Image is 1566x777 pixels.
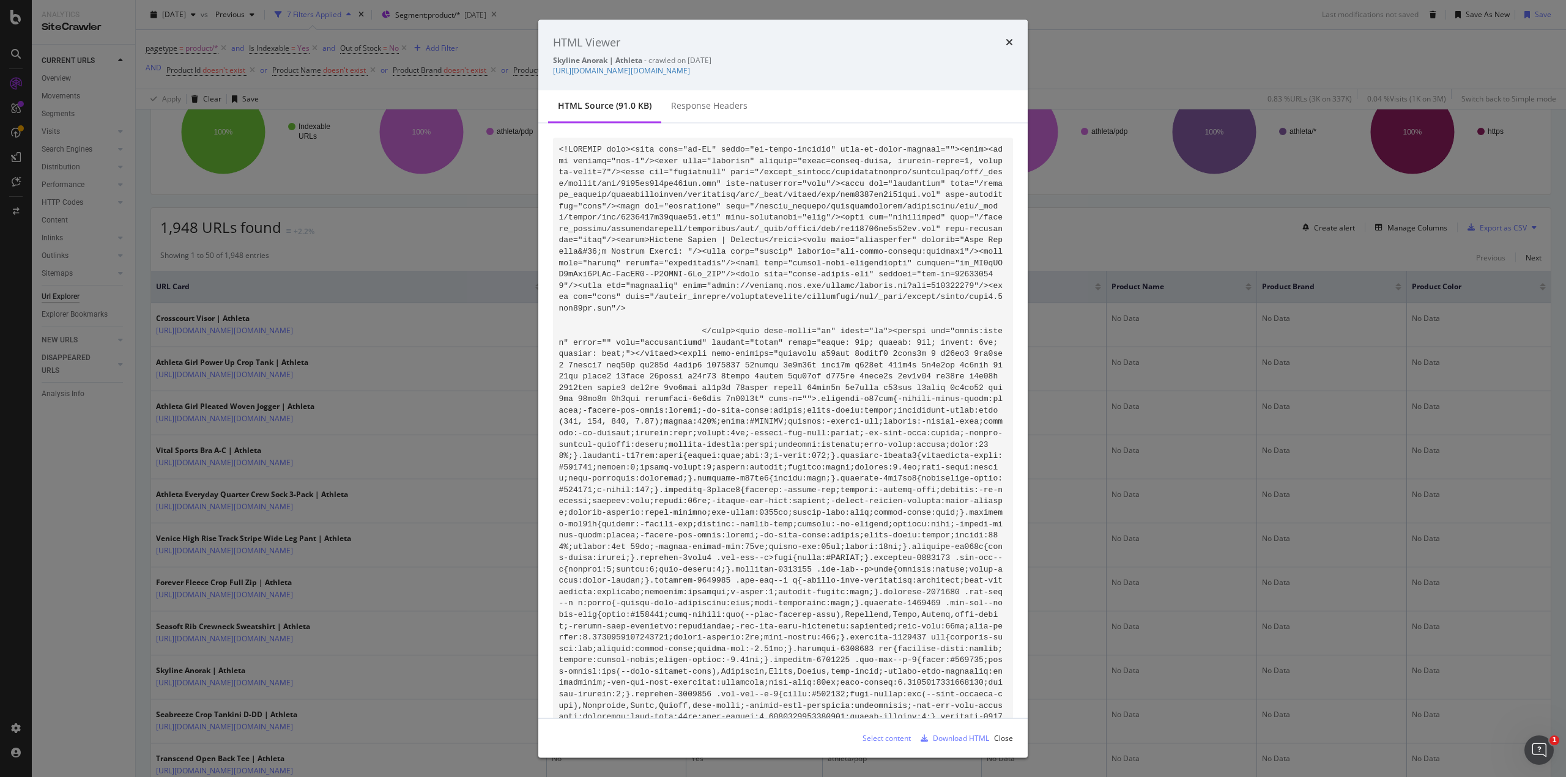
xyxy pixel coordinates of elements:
div: modal [538,20,1028,757]
div: times [1006,34,1013,50]
div: Close [994,732,1013,743]
div: HTML source (91.0 KB) [558,100,651,112]
div: Download HTML [933,732,989,743]
div: HTML Viewer [553,34,620,50]
span: 1 [1549,735,1559,745]
div: - crawled on [DATE] [553,55,1013,65]
a: [URL][DOMAIN_NAME][DOMAIN_NAME] [553,65,690,76]
button: Download HTML [916,728,989,748]
strong: Skyline Anorak | Athleta [553,55,642,65]
div: Select content [863,732,911,743]
button: Select content [853,728,911,748]
button: Close [994,728,1013,748]
iframe: Intercom live chat [1524,735,1554,765]
div: Response Headers [671,100,748,112]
